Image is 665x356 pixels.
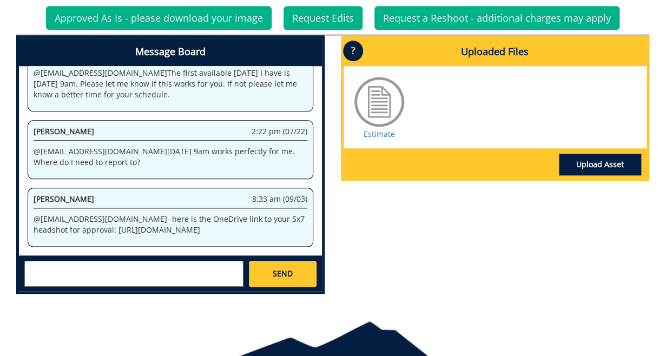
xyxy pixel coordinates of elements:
[273,268,293,279] span: SEND
[252,126,307,137] span: 2:22 pm (07/22)
[19,38,322,66] h4: Message Board
[24,261,243,287] textarea: messageToSend
[34,194,94,204] span: [PERSON_NAME]
[34,214,307,235] p: @ [EMAIL_ADDRESS][DOMAIN_NAME] - here is the OneDrive link to your 5x7 headshot for approval: [UR...
[46,6,272,30] a: Approved As Is - please download your image
[34,146,307,168] p: @ [EMAIL_ADDRESS][DOMAIN_NAME] [DATE] 9am works perfectly for me. Where do I need to report to?
[374,6,620,30] a: Request a Reshoot - additional charges may apply
[34,68,307,100] p: @ [EMAIL_ADDRESS][DOMAIN_NAME] The first available [DATE] I have is [DATE] 9am. Please let me kno...
[252,194,307,205] span: 8:33 am (09/03)
[249,261,316,287] a: SEND
[364,129,395,139] a: Estimate
[34,126,94,136] span: [PERSON_NAME]
[344,38,647,66] h4: Uploaded Files
[284,6,363,30] a: Request Edits
[343,41,363,61] p: ?
[559,154,641,175] a: Upload Asset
